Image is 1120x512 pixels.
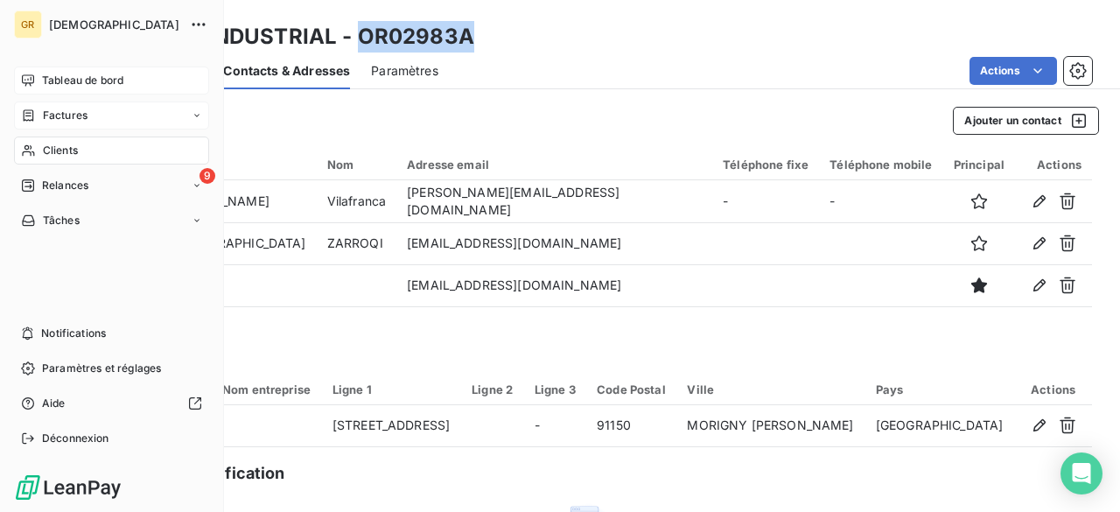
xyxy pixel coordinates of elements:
[167,158,306,172] div: Prénom
[535,382,576,396] div: Ligne 3
[865,405,1015,447] td: [GEOGRAPHIC_DATA]
[317,180,397,222] td: Vilafranca
[953,107,1099,135] button: Ajouter un contact
[43,143,78,158] span: Clients
[954,158,1004,172] div: Principal
[42,73,123,88] span: Tableau de bord
[723,158,808,172] div: Téléphone fixe
[396,222,712,264] td: [EMAIL_ADDRESS][DOMAIN_NAME]
[322,405,461,447] td: [STREET_ADDRESS]
[597,382,666,396] div: Code Postal
[154,21,474,53] h3: CNH INDUSTRIAL - OR02983A
[407,158,702,172] div: Adresse email
[42,396,66,411] span: Aide
[14,11,42,39] div: GR
[327,158,387,172] div: Nom
[1060,452,1102,494] div: Open Intercom Messenger
[223,62,350,80] span: Contacts & Adresses
[396,180,712,222] td: [PERSON_NAME][EMAIL_ADDRESS][DOMAIN_NAME]
[317,222,397,264] td: ZARROQI
[43,213,80,228] span: Tâches
[42,178,88,193] span: Relances
[371,62,438,80] span: Paramètres
[819,180,942,222] td: -
[829,158,932,172] div: Téléphone mobile
[332,382,451,396] div: Ligne 1
[43,108,87,123] span: Factures
[969,57,1057,85] button: Actions
[876,382,1004,396] div: Pays
[586,405,676,447] td: 91150
[157,222,317,264] td: [DEMOGRAPHIC_DATA]
[14,389,209,417] a: Aide
[222,382,311,396] div: Nom entreprise
[472,382,513,396] div: Ligne 2
[712,180,819,222] td: -
[1025,382,1081,396] div: Actions
[14,473,122,501] img: Logo LeanPay
[524,405,586,447] td: -
[41,326,106,341] span: Notifications
[42,361,161,376] span: Paramètres et réglages
[396,264,712,306] td: [EMAIL_ADDRESS][DOMAIN_NAME]
[687,382,854,396] div: Ville
[676,405,864,447] td: MORIGNY [PERSON_NAME]
[1025,158,1081,172] div: Actions
[199,168,215,184] span: 9
[157,180,317,222] td: [PERSON_NAME]
[49,18,179,32] span: [DEMOGRAPHIC_DATA]
[42,431,109,446] span: Déconnexion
